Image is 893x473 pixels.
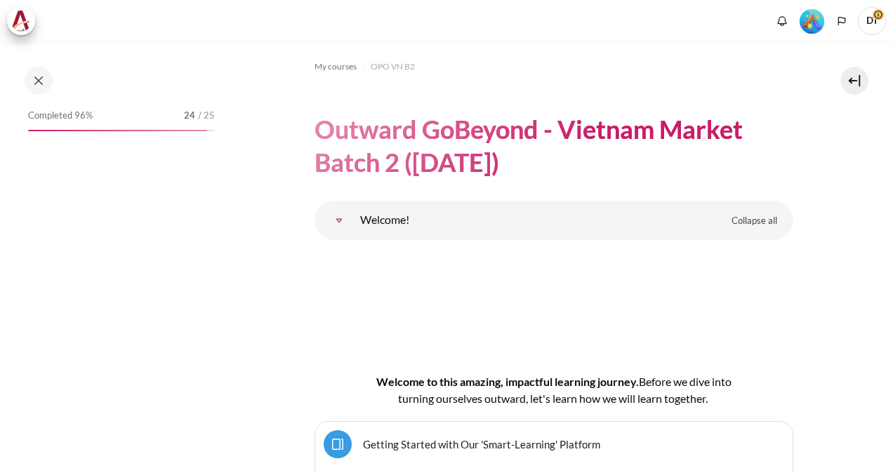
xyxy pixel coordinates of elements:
[639,375,646,388] span: B
[800,9,824,34] img: Level #5
[794,8,830,34] a: Level #5
[7,7,42,35] a: Architeck Architeck
[858,7,886,35] a: User menu
[184,109,195,123] span: 24
[11,11,31,32] img: Architeck
[858,7,886,35] span: DT
[315,55,793,78] nav: Navigation bar
[315,113,793,179] h1: Outward GoBeyond - Vietnam Market Batch 2 ([DATE])
[772,11,793,32] div: Show notification window with no new notifications
[371,60,415,73] span: OPO VN B2
[732,214,777,228] span: Collapse all
[315,60,357,73] span: My courses
[28,130,207,131] div: 96%
[325,206,353,234] a: Welcome!
[721,209,788,233] a: Collapse all
[831,11,852,32] button: Languages
[198,109,215,123] span: / 25
[315,58,357,75] a: My courses
[800,8,824,34] div: Level #5
[359,373,748,407] h4: Welcome to this amazing, impactful learning journey.
[28,109,93,123] span: Completed 96%
[363,437,600,451] a: Getting Started with Our 'Smart-Learning' Platform
[371,58,415,75] a: OPO VN B2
